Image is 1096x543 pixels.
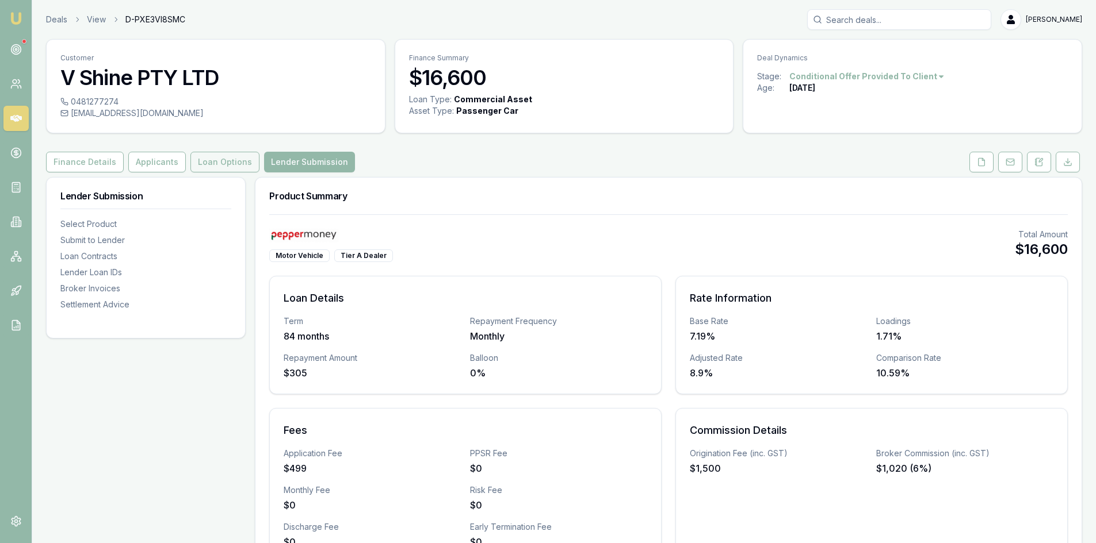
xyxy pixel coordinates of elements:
[284,498,461,512] div: $0
[690,352,867,364] div: Adjusted Rate
[690,315,867,327] div: Base Rate
[1026,15,1082,24] span: [PERSON_NAME]
[409,66,720,89] h3: $16,600
[690,329,867,343] div: 7.19%
[876,448,1053,459] div: Broker Commission (inc. GST)
[470,498,647,512] div: $0
[757,82,789,94] div: Age:
[690,461,867,475] div: $1,500
[284,461,461,475] div: $499
[284,290,647,306] h3: Loan Details
[284,484,461,496] div: Monthly Fee
[46,152,124,172] button: Finance Details
[470,448,647,459] div: PPSR Fee
[126,152,188,172] a: Applicants
[1015,229,1068,240] div: Total Amount
[470,484,647,496] div: Risk Fee
[284,422,647,438] h3: Fees
[60,267,231,278] div: Lender Loan IDs
[409,105,454,117] div: Asset Type :
[60,53,371,63] p: Customer
[409,94,452,105] div: Loan Type:
[188,152,262,172] a: Loan Options
[60,283,231,294] div: Broker Invoices
[60,251,231,262] div: Loan Contracts
[454,94,532,105] div: Commercial Asset
[470,521,647,533] div: Early Termination Fee
[128,152,186,172] button: Applicants
[876,366,1053,380] div: 10.59%
[284,315,461,327] div: Term
[9,11,23,25] img: emu-icon-u.png
[876,352,1053,364] div: Comparison Rate
[470,366,647,380] div: 0%
[190,152,259,172] button: Loan Options
[60,66,371,89] h3: V Shine PTY LTD
[60,107,371,119] div: [EMAIL_ADDRESS][DOMAIN_NAME]
[690,290,1053,306] h3: Rate Information
[284,521,461,533] div: Discharge Fee
[60,191,231,201] h3: Lender Submission
[807,9,991,30] input: Search deals
[46,152,126,172] a: Finance Details
[757,71,789,82] div: Stage:
[470,352,647,364] div: Balloon
[1015,240,1068,259] div: $16,600
[690,448,867,459] div: Origination Fee (inc. GST)
[409,53,720,63] p: Finance Summary
[60,234,231,246] div: Submit to Lender
[264,152,355,172] button: Lender Submission
[262,152,357,172] a: Lender Submission
[757,53,1068,63] p: Deal Dynamics
[284,448,461,459] div: Application Fee
[60,299,231,310] div: Settlement Advice
[470,329,647,343] div: Monthly
[269,249,330,262] div: Motor Vehicle
[269,191,1068,201] h3: Product Summary
[125,14,185,25] span: D-PXE3VI8SMC
[284,366,461,380] div: $305
[876,461,1053,475] div: $1,020 (6%)
[789,71,945,82] button: Conditional Offer Provided To Client
[60,96,371,107] div: 0481277274
[876,315,1053,327] div: Loadings
[789,82,815,94] div: [DATE]
[690,366,867,380] div: 8.9%
[46,14,67,25] a: Deals
[46,14,185,25] nav: breadcrumb
[284,329,461,343] div: 84 months
[470,315,647,327] div: Repayment Frequency
[876,329,1053,343] div: 1.71%
[334,249,393,262] div: Tier A Dealer
[456,105,518,117] div: Passenger Car
[284,352,461,364] div: Repayment Amount
[470,461,647,475] div: $0
[87,14,106,25] a: View
[269,229,338,242] img: Pepper Money
[690,422,1053,438] h3: Commission Details
[60,218,231,230] div: Select Product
